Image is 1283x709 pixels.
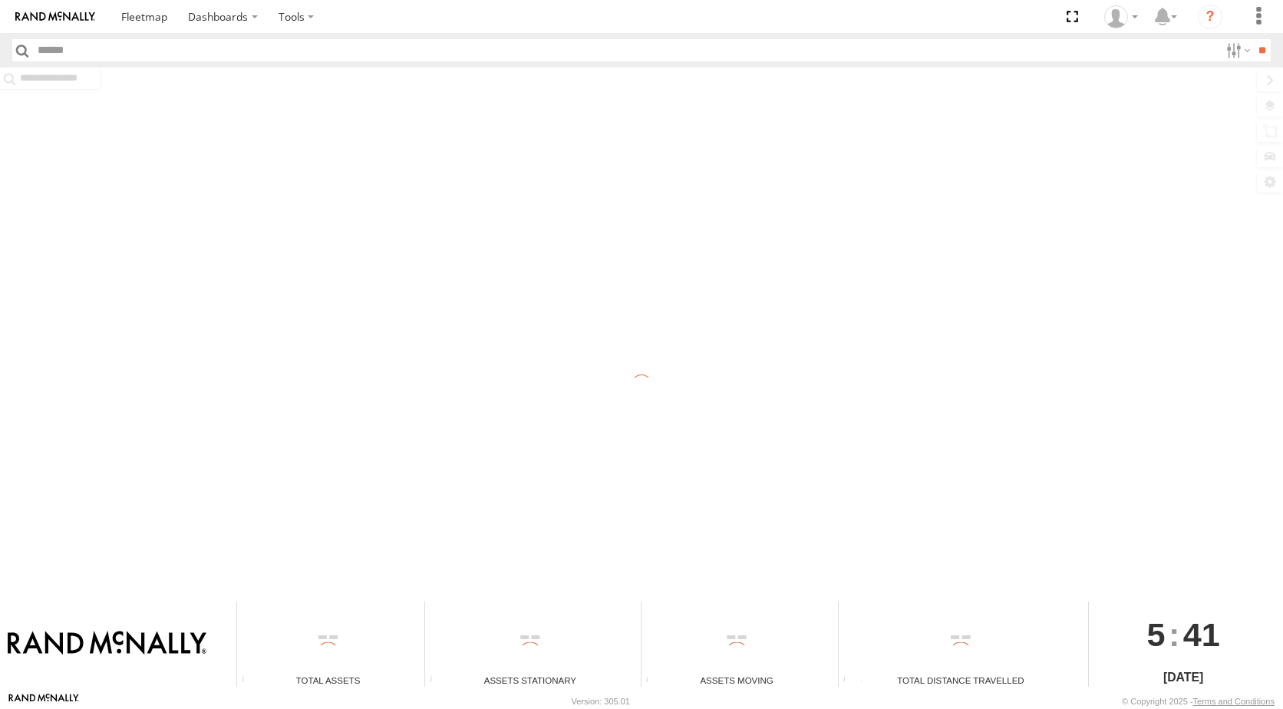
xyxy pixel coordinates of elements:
[1089,668,1277,687] div: [DATE]
[1099,5,1143,28] div: Valeo Dash
[237,674,419,687] div: Total Assets
[839,674,1083,687] div: Total Distance Travelled
[641,675,665,687] div: Total number of assets current in transit.
[572,697,630,706] div: Version: 305.01
[1198,5,1222,29] i: ?
[839,675,862,687] div: Total distance travelled by all assets within specified date range and applied filters
[8,694,79,709] a: Visit our Website
[1220,39,1253,61] label: Search Filter Options
[15,12,95,22] img: rand-logo.svg
[641,674,833,687] div: Assets Moving
[1193,697,1275,706] a: Terms and Conditions
[425,674,635,687] div: Assets Stationary
[1122,697,1275,706] div: © Copyright 2025 -
[425,675,448,687] div: Total number of assets current stationary.
[237,675,260,687] div: Total number of Enabled Assets
[1183,602,1220,668] span: 41
[1147,602,1166,668] span: 5
[8,631,206,657] img: Rand McNally
[1089,602,1277,668] div: :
